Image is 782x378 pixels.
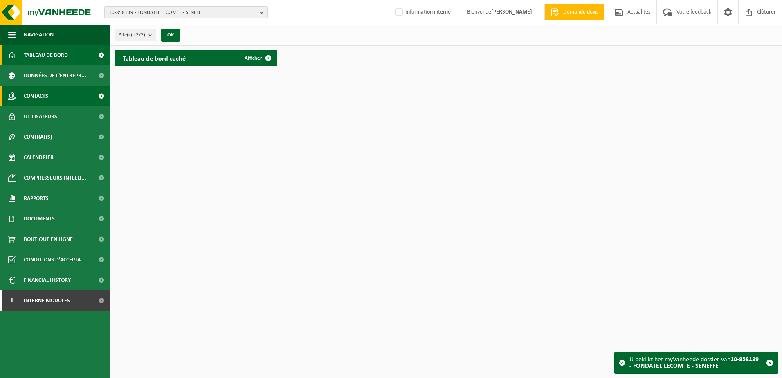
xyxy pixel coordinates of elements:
[24,147,54,168] span: Calendrier
[24,188,49,209] span: Rapports
[238,50,276,66] a: Afficher
[24,106,57,127] span: Utilisateurs
[115,29,156,41] button: Site(s)(2/2)
[24,290,70,311] span: Interne modules
[109,7,257,19] span: 10-858139 - FONDATEL LECOMTE - SENEFFE
[24,250,85,270] span: Conditions d'accepta...
[24,25,54,45] span: Navigation
[24,127,52,147] span: Contrat(s)
[629,352,762,373] div: U bekijkt het myVanheede dossier van
[491,9,532,15] strong: [PERSON_NAME]
[544,4,604,20] a: Demande devis
[8,290,16,311] span: I
[24,229,73,250] span: Boutique en ligne
[161,29,180,42] button: OK
[394,6,451,18] label: Information interne
[561,8,600,16] span: Demande devis
[629,356,759,369] strong: 10-858139 - FONDATEL LECOMTE - SENEFFE
[24,168,86,188] span: Compresseurs intelli...
[24,209,55,229] span: Documents
[24,65,86,86] span: Données de l'entrepr...
[115,50,194,66] h2: Tableau de bord caché
[24,86,48,106] span: Contacts
[134,32,145,38] count: (2/2)
[104,6,268,18] button: 10-858139 - FONDATEL LECOMTE - SENEFFE
[24,45,68,65] span: Tableau de bord
[24,270,71,290] span: Financial History
[245,56,262,61] span: Afficher
[119,29,145,41] span: Site(s)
